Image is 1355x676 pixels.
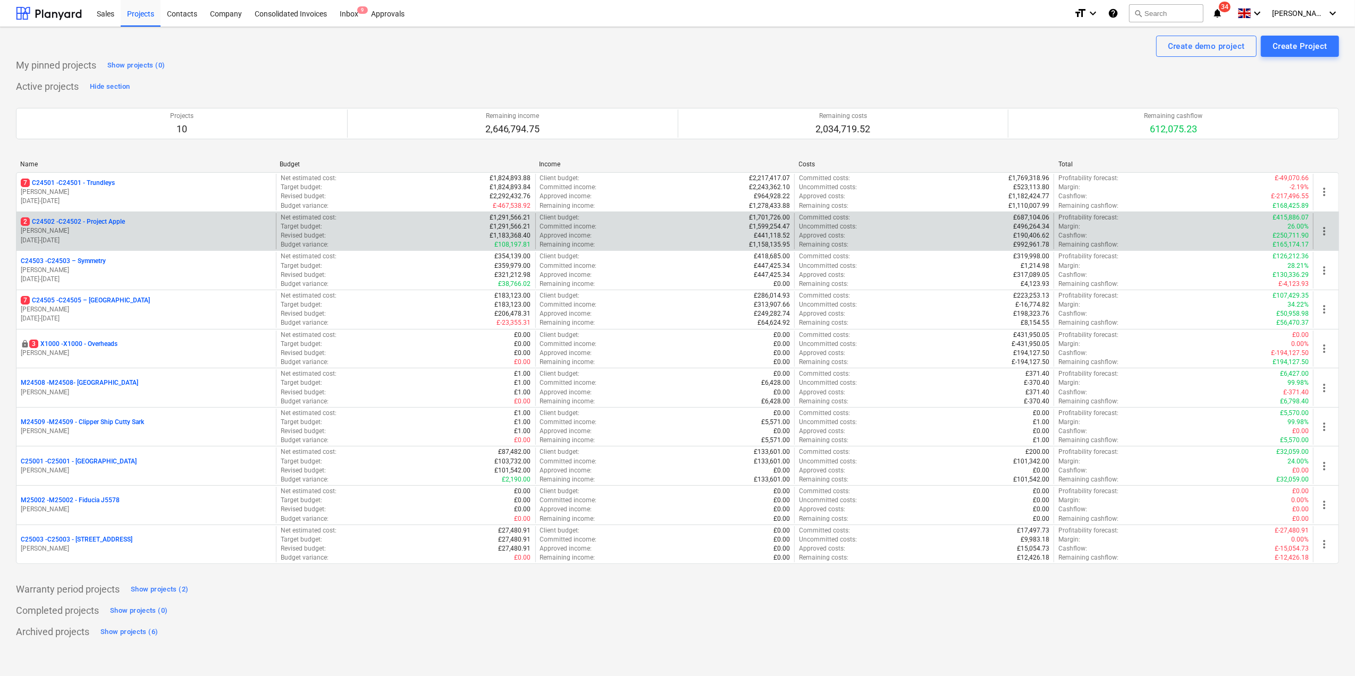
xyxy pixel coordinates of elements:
[754,291,790,300] p: £286,014.93
[87,78,132,95] button: Hide section
[357,6,368,14] span: 9
[1058,331,1118,340] p: Profitability forecast :
[1144,112,1203,121] p: Remaining cashflow
[1276,309,1309,318] p: £50,958.98
[515,388,531,397] p: £1.00
[1273,358,1309,367] p: £194,127.50
[1273,213,1309,222] p: £415,886.07
[21,314,272,323] p: [DATE] - [DATE]
[21,535,132,544] p: C25003 - C25003 - [STREET_ADDRESS]
[20,160,271,168] div: Name
[754,192,790,201] p: £964,928.22
[21,535,272,553] div: C25003 -C25003 - [STREET_ADDRESS][PERSON_NAME]
[21,296,30,305] span: 7
[21,340,29,348] span: locked
[21,305,272,314] p: [PERSON_NAME]
[281,318,329,327] p: Budget variance :
[749,240,790,249] p: £1,158,135.95
[799,201,848,210] p: Remaining costs :
[21,275,272,284] p: [DATE] - [DATE]
[540,369,580,378] p: Client budget :
[1283,388,1309,397] p: £-371.40
[131,584,188,596] div: Show projects (2)
[1318,185,1331,198] span: more_vert
[1013,240,1049,249] p: £992,961.78
[540,318,595,327] p: Remaining income :
[1108,7,1118,20] i: Knowledge base
[515,369,531,378] p: £1.00
[1280,369,1309,378] p: £6,427.00
[21,217,30,226] span: 2
[1058,349,1087,358] p: Cashflow :
[1318,303,1331,316] span: more_vert
[485,123,540,136] p: 2,646,794.75
[493,201,531,210] p: £-467,538.92
[1058,388,1087,397] p: Cashflow :
[754,271,790,280] p: £447,425.34
[495,309,531,318] p: £206,478.31
[490,231,531,240] p: £1,183,368.40
[281,378,322,387] p: Target budget :
[1261,36,1339,57] button: Create Project
[90,81,130,93] div: Hide section
[758,318,790,327] p: £64,624.92
[749,222,790,231] p: £1,599,254.47
[281,252,336,261] p: Net estimated cost :
[280,160,531,168] div: Budget
[1013,213,1049,222] p: £687,104.06
[490,174,531,183] p: £1,824,893.88
[761,378,790,387] p: £6,428.00
[170,123,193,136] p: 10
[799,340,857,349] p: Uncommitted costs :
[773,409,790,418] p: £0.00
[281,388,326,397] p: Revised budget :
[799,388,845,397] p: Approved costs :
[515,340,531,349] p: £0.00
[539,160,790,168] div: Income
[1013,291,1049,300] p: £223,253.13
[540,300,597,309] p: Committed income :
[799,213,850,222] p: Committed costs :
[540,174,580,183] p: Client budget :
[21,388,272,397] p: [PERSON_NAME]
[799,160,1050,168] div: Costs
[540,388,592,397] p: Approved income :
[490,192,531,201] p: £2,292,432.76
[799,318,848,327] p: Remaining costs :
[1058,369,1118,378] p: Profitability forecast :
[1012,340,1049,349] p: £-431,950.05
[749,201,790,210] p: £1,278,433.88
[1273,240,1309,249] p: £165,174.17
[1318,225,1331,238] span: more_vert
[1219,2,1231,12] span: 34
[1058,240,1118,249] p: Remaining cashflow :
[105,57,167,74] button: Show projects (0)
[799,183,857,192] p: Uncommitted costs :
[773,388,790,397] p: £0.00
[515,397,531,406] p: £0.00
[540,291,580,300] p: Client budget :
[21,188,272,197] p: [PERSON_NAME]
[799,174,850,183] p: Committed costs :
[540,240,595,249] p: Remaining income :
[515,409,531,418] p: £1.00
[1287,222,1309,231] p: 26.00%
[1058,291,1118,300] p: Profitability forecast :
[1058,397,1118,406] p: Remaining cashflow :
[1058,174,1118,183] p: Profitability forecast :
[281,271,326,280] p: Revised budget :
[1276,318,1309,327] p: £56,470.37
[540,261,597,271] p: Committed income :
[1008,174,1049,183] p: £1,769,318.96
[1058,261,1080,271] p: Margin :
[1273,201,1309,210] p: £168,425.89
[799,300,857,309] p: Uncommitted costs :
[1058,183,1080,192] p: Margin :
[490,222,531,231] p: £1,291,566.21
[1058,318,1118,327] p: Remaining cashflow :
[540,409,580,418] p: Client budget :
[540,213,580,222] p: Client budget :
[107,60,165,72] div: Show projects (0)
[21,257,272,284] div: C24503 -C24503 – Symmetry[PERSON_NAME][DATE]-[DATE]
[1015,300,1049,309] p: £-16,774.82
